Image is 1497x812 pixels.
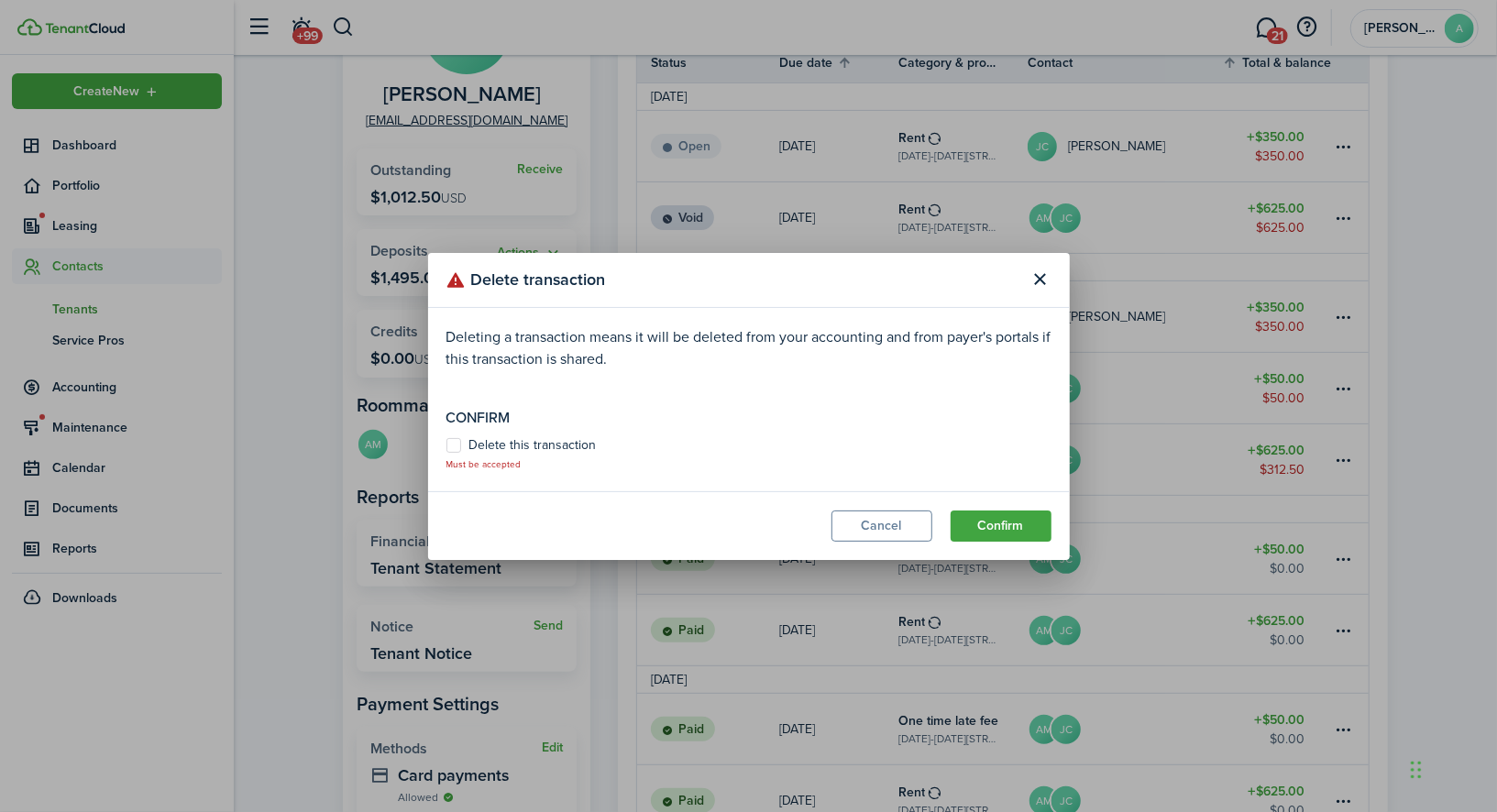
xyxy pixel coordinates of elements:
button: Cancel [831,510,932,542]
button: Confirm [951,510,1051,542]
label: Delete this transaction [446,438,597,453]
button: Close modal [1025,264,1056,295]
p: Must be accepted [446,457,522,471]
iframe: Chat Widget [1405,724,1497,812]
p: Confirm [446,407,1051,429]
modal-title: Delete transaction [446,262,1020,298]
p: Deleting a transaction means it will be deleted from your accounting and from payer's portals if ... [446,326,1051,370]
div: Drag [1411,742,1422,797]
